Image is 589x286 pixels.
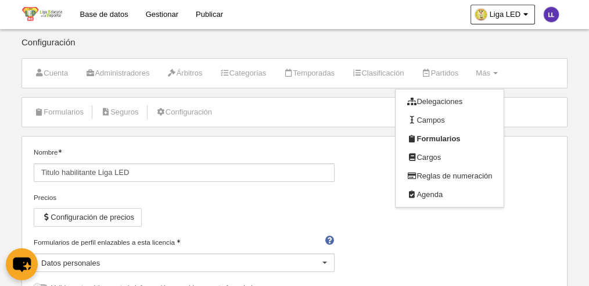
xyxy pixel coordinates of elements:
[396,130,504,148] a: Formularios
[34,147,335,182] label: Nombre
[396,167,504,185] a: Reglas de numeración
[41,259,100,267] span: Datos personales
[34,163,335,182] input: Nombre
[58,149,62,153] i: Obligatorio
[396,111,504,130] a: Campos
[213,65,272,82] a: Categorías
[160,65,209,82] a: Árbitros
[177,239,180,243] i: Obligatorio
[490,9,520,20] span: Liga LED
[34,237,335,248] label: Formularios de perfil enlazables a esta licencia
[95,103,145,121] a: Seguros
[346,65,410,82] a: Clasificación
[415,65,465,82] a: Partidos
[79,65,156,82] a: Administradores
[6,248,38,280] button: chat-button
[28,103,90,121] a: Formularios
[471,5,535,24] a: Liga LED
[396,148,504,167] a: Cargos
[277,65,341,82] a: Temporadas
[469,65,504,82] a: Más
[544,7,559,22] img: c2l6ZT0zMHgzMCZmcz05JnRleHQ9TEwmYmc9NWUzNWIx.png
[34,192,335,203] div: Precios
[34,208,142,227] button: Configuración de precios
[28,65,74,82] a: Cuenta
[396,92,504,111] a: Delegaciones
[150,103,218,121] a: Configuración
[21,38,568,58] div: Configuración
[475,9,487,20] img: Oa3ElrZntIAI.30x30.jpg
[476,69,490,77] span: Más
[396,185,504,204] a: Agenda
[22,7,62,21] img: Liga LED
